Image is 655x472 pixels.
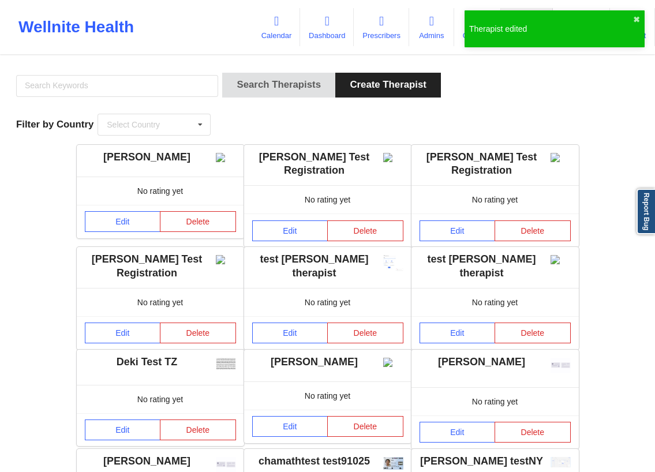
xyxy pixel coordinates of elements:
button: Delete [160,419,236,440]
a: Edit [252,220,328,241]
a: Edit [420,323,496,343]
img: 214764b5-c7fe-4ebc-ac69-e516a4c25416_image_(1).png [551,457,571,467]
div: No rating yet [411,387,579,415]
div: [PERSON_NAME] Test Registration [252,151,403,177]
img: Image%2Fplaceholer-image.png [551,153,571,162]
div: No rating yet [244,185,411,213]
div: No rating yet [77,385,244,413]
div: [PERSON_NAME] Test Registration [85,253,236,279]
div: [PERSON_NAME] [85,455,236,468]
button: Search Therapists [222,73,335,98]
div: Select Country [107,121,160,129]
div: chamathtest test91025 [252,455,403,468]
a: Report Bug [637,189,655,234]
button: Delete [327,323,403,343]
button: Delete [160,211,236,232]
a: Calendar [253,8,300,46]
button: Delete [327,416,403,437]
img: 81b7ea35-b2a6-4573-a824-ac5499773fcd_idcard_placeholder_copy_10.png [551,358,571,373]
img: Image%2Fplaceholer-image.png [216,153,236,162]
img: 6f5676ba-824e-4499-a3b8-608fa7d0dfe4_image.png [216,358,236,370]
a: Edit [85,323,161,343]
a: Coaches [454,8,501,46]
button: Delete [160,323,236,343]
img: 3ff83e34-c3ec-4a7f-9647-be416485ede4_idcard_placeholder_copy_10.png [216,457,236,472]
img: Image%2Fplaceholer-image.png [383,153,403,162]
button: Delete [495,422,571,443]
a: Edit [252,323,328,343]
img: 564b8a7f-efd8-48f2-9adc-717abd411814_image_(5).png [383,255,403,271]
div: [PERSON_NAME] Test Registration [420,151,571,177]
div: No rating yet [244,381,411,410]
button: Delete [495,220,571,241]
div: No rating yet [411,185,579,213]
input: Search Keywords [16,75,218,97]
img: e8ad23b2-1b28-4728-a100-93694f26d162_uk-id-card-for-over-18s-2025.png [383,457,403,470]
div: No rating yet [77,288,244,316]
button: close [633,15,640,24]
a: Edit [252,416,328,437]
div: [PERSON_NAME] [252,355,403,369]
div: test [PERSON_NAME] therapist [252,253,403,279]
div: No rating yet [77,177,244,205]
div: No rating yet [244,288,411,316]
a: Edit [420,220,496,241]
div: Deki Test TZ [85,355,236,369]
button: Delete [327,220,403,241]
img: Image%2Fplaceholer-image.png [551,255,571,264]
div: [PERSON_NAME] [85,151,236,164]
div: test [PERSON_NAME] therapist [420,253,571,279]
img: Image%2Fplaceholer-image.png [383,358,403,367]
div: Therapist edited [469,23,633,35]
button: Create Therapist [335,73,441,98]
a: Admins [409,8,454,46]
button: Delete [495,323,571,343]
a: Edit [420,422,496,443]
a: Edit [85,419,161,440]
a: Edit [85,211,161,232]
a: Dashboard [300,8,354,46]
div: [PERSON_NAME] [420,355,571,369]
img: Image%2Fplaceholer-image.png [216,255,236,264]
a: Prescribers [354,8,409,46]
span: Filter by Country [16,119,93,130]
div: No rating yet [411,288,579,316]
